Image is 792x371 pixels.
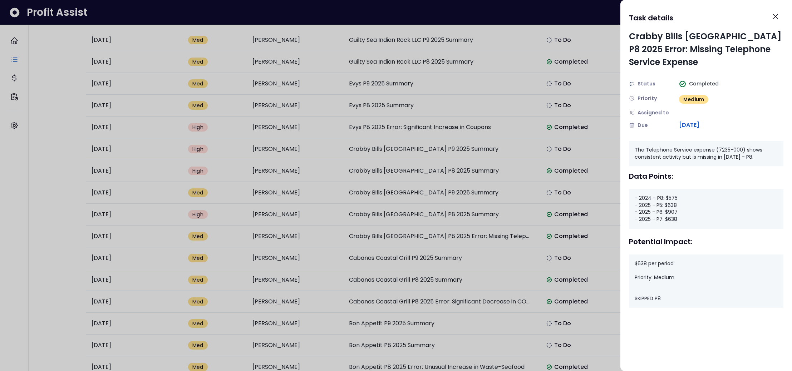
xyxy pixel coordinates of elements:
[629,30,783,69] div: Crabby Bills [GEOGRAPHIC_DATA] P8 2025 Error: Missing Telephone Service Expense
[629,237,783,246] div: Potential Impact:
[638,95,657,102] span: Priority
[629,141,783,166] div: The Telephone Service expense (7235-000) shows consistent activity but is missing in [DATE] - P8.
[679,121,699,129] span: [DATE]
[638,122,648,129] span: Due
[638,80,655,88] span: Status
[629,172,783,180] div: Data Points:
[629,81,635,87] img: Status
[629,189,783,228] div: - 2024 - P8: $575 - 2025 - P5: $638 - 2025 - P6: $907 - 2025 - P7: $638
[629,11,673,24] h1: Task details
[689,80,719,88] span: Completed
[768,9,783,24] button: Close
[679,80,686,88] img: Completed
[683,96,704,103] span: Medium
[638,109,669,117] span: Assigned to
[629,254,783,308] div: $638 per period Priority: Medium SKIPPED P8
